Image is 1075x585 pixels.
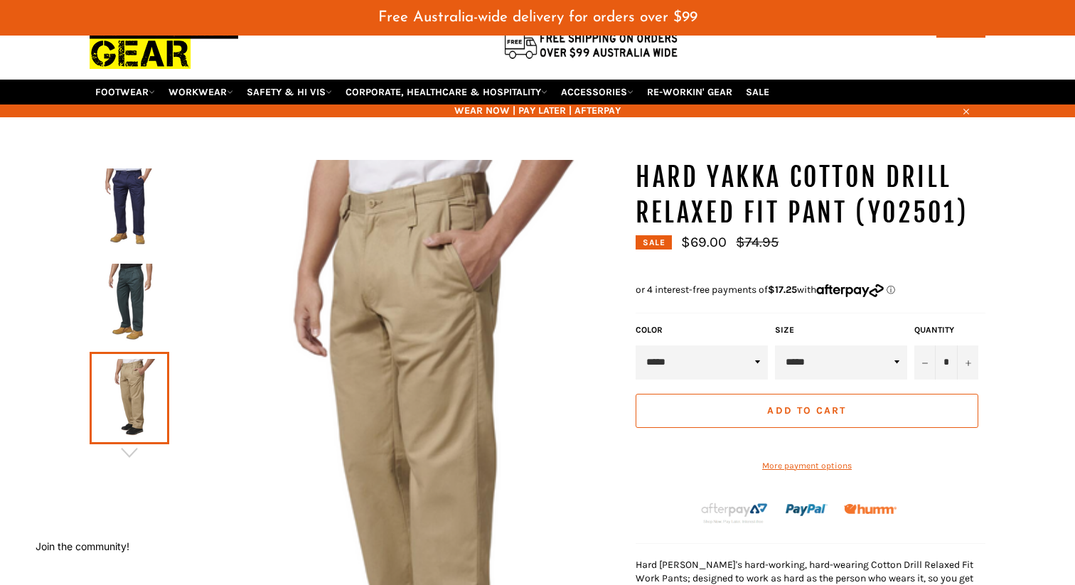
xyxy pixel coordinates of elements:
a: SALE [740,80,775,104]
a: FOOTWEAR [90,80,161,104]
img: Afterpay-Logo-on-dark-bg_large.png [700,501,769,525]
label: Color [636,324,768,336]
div: Sale [636,235,672,249]
a: More payment options [636,460,978,472]
button: Add to Cart [636,394,978,428]
span: WEAR NOW | PAY LATER | AFTERPAY [90,104,985,117]
s: $74.95 [736,234,779,250]
span: $69.00 [681,234,727,250]
a: SAFETY & HI VIS [241,80,338,104]
img: Humm_core_logo_RGB-01_300x60px_small_195d8312-4386-4de7-b182-0ef9b6303a37.png [844,504,897,515]
span: Free Australia-wide delivery for orders over $99 [378,10,697,25]
button: Increase item quantity by one [957,345,978,380]
a: ACCESSORIES [555,80,639,104]
img: HARD YAKKA Cotton Drill Relaxed Fit Pant (Y02501) - Workin' Gear [97,168,162,247]
label: Size [775,324,907,336]
span: Add to Cart [767,404,846,417]
img: Flat $9.95 shipping Australia wide [502,31,680,60]
a: WORKWEAR [163,80,239,104]
h1: HARD YAKKA Cotton Drill Relaxed Fit Pant (Y02501) [636,160,985,230]
label: Quantity [914,324,978,336]
img: paypal.png [786,489,828,531]
a: RE-WORKIN' GEAR [641,80,738,104]
img: HARD YAKKA Cotton Drill Relaxed Fit Pant (Y02501) - Workin' Gear [97,264,162,342]
button: Reduce item quantity by one [914,345,936,380]
button: Join the community! [36,540,129,552]
a: CORPORATE, HEALTHCARE & HOSPITALITY [340,80,553,104]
